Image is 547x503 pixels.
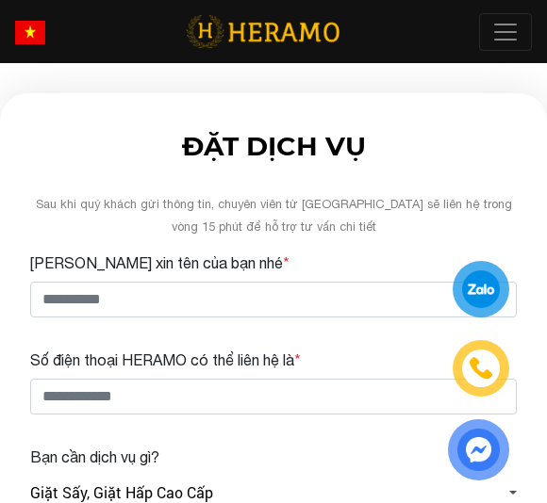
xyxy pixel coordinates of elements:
[15,21,45,44] img: vn-flag.png
[36,197,512,234] span: Sau khi quý khách gửi thông tin, chuyên viên từ [GEOGRAPHIC_DATA] sẽ liên hệ trong vòng 15 phút đ...
[456,343,506,394] a: phone-icon
[186,12,340,51] img: logo
[30,251,290,274] label: [PERSON_NAME] xin tên của bạn nhé
[30,446,159,468] label: Bạn cần dịch vụ gì?
[471,358,491,379] img: phone-icon
[30,349,301,371] label: Số điện thoại HERAMO có thể liên hệ là
[30,131,517,163] h3: ĐẶT DỊCH VỤ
